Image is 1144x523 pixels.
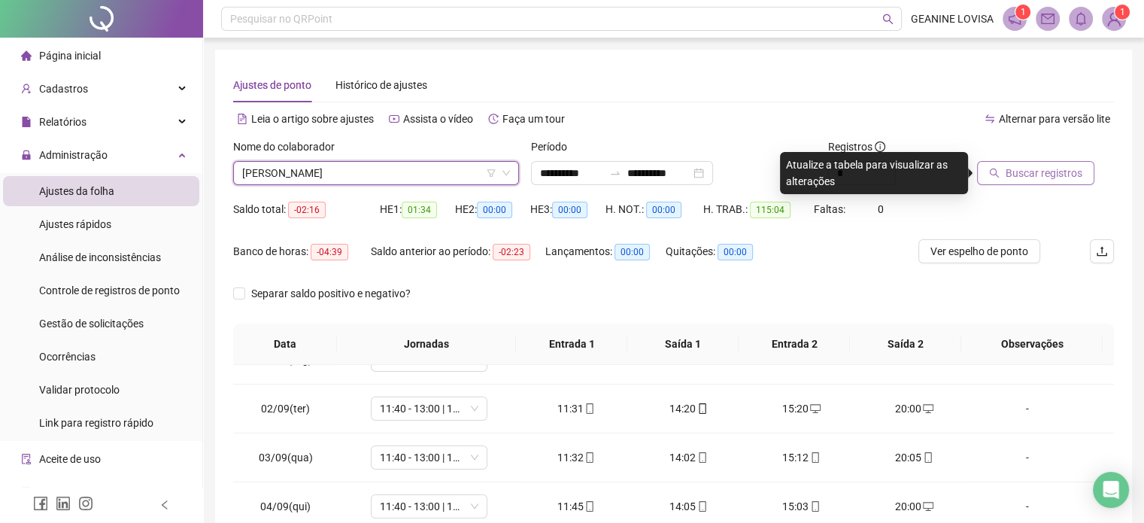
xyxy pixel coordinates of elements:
[39,185,114,197] span: Ajustes da folha
[973,336,1091,352] span: Observações
[532,498,621,515] div: 11:45
[39,453,101,465] span: Aceite de uso
[985,114,995,124] span: swap
[39,284,180,296] span: Controle de registros de ponto
[809,452,821,463] span: mobile
[750,202,790,218] span: 115:04
[403,113,473,125] span: Assista o vídeo
[696,452,708,463] span: mobile
[614,244,650,260] span: 00:00
[261,403,310,415] span: 02/09(ter)
[850,324,961,365] th: Saída 2
[718,244,753,260] span: 00:00
[242,162,510,184] span: MARIA FERNANDA VIEIRA DA SILVA
[380,397,478,420] span: 11:40 - 13:00 | 14:00 - 20:00
[455,201,530,218] div: HE 2:
[870,400,959,417] div: 20:00
[502,113,565,125] span: Faça um tour
[1015,5,1030,20] sup: 1
[39,486,118,498] span: Atestado técnico
[530,201,605,218] div: HE 3:
[999,113,1110,125] span: Alternar para versão lite
[233,138,344,155] label: Nome do colaborador
[39,384,120,396] span: Validar protocolo
[703,201,813,218] div: H. TRAB.:
[646,202,681,218] span: 00:00
[605,201,703,218] div: H. NOT.:
[56,496,71,511] span: linkedin
[918,239,1040,263] button: Ver espelho de ponto
[21,84,32,94] span: user-add
[1006,165,1082,181] span: Buscar registros
[311,244,348,260] span: -04:39
[380,201,455,218] div: HE 1:
[757,498,846,515] div: 15:03
[757,400,846,417] div: 15:20
[696,501,708,512] span: mobile
[1120,7,1125,17] span: 1
[39,251,161,263] span: Análise de inconsistências
[961,324,1103,365] th: Observações
[1041,12,1054,26] span: mail
[878,203,884,215] span: 0
[780,152,968,194] div: Atualize a tabela para visualizar as alterações
[921,403,933,414] span: desktop
[233,79,311,91] span: Ajustes de ponto
[977,161,1094,185] button: Buscar registros
[696,403,708,414] span: mobile
[233,243,371,260] div: Banco de horas:
[39,351,96,363] span: Ocorrências
[814,203,848,215] span: Faltas:
[335,79,427,91] span: Histórico de ajustes
[488,114,499,124] span: history
[21,454,32,464] span: audit
[337,324,516,365] th: Jornadas
[39,417,153,429] span: Link para registro rápido
[645,498,733,515] div: 14:05
[870,498,959,515] div: 20:00
[493,244,530,260] span: -02:23
[809,501,821,512] span: mobile
[516,324,627,365] th: Entrada 1
[583,452,595,463] span: mobile
[1008,12,1021,26] span: notification
[583,403,595,414] span: mobile
[1103,8,1125,30] img: 94207
[882,14,894,25] span: search
[609,167,621,179] span: swap-right
[21,50,32,61] span: home
[380,446,478,469] span: 11:40 - 13:00 | 14:00 - 20:00
[402,202,437,218] span: 01:34
[989,168,1000,178] span: search
[380,495,478,518] span: 11:40 - 13:00 | 14:00 - 20:00
[477,202,512,218] span: 00:00
[487,169,496,178] span: filter
[982,449,1071,466] div: -
[39,318,144,330] span: Gestão de solicitações
[809,403,821,414] span: desktop
[531,138,577,155] label: Período
[21,117,32,127] span: file
[545,243,666,260] div: Lançamentos:
[78,496,93,511] span: instagram
[532,400,621,417] div: 11:31
[233,201,380,218] div: Saldo total:
[532,449,621,466] div: 11:32
[552,202,587,218] span: 00:00
[259,452,313,464] span: 03/09(qua)
[982,498,1071,515] div: -
[870,449,959,466] div: 20:05
[260,500,311,512] span: 04/09(qui)
[1096,245,1108,257] span: upload
[39,218,111,230] span: Ajustes rápidos
[666,243,775,260] div: Quitações:
[251,113,374,125] span: Leia o artigo sobre ajustes
[1074,12,1088,26] span: bell
[875,141,885,152] span: info-circle
[39,116,86,128] span: Relatórios
[1115,5,1130,20] sup: Atualize o seu contato no menu Meus Dados
[739,324,850,365] th: Entrada 2
[583,501,595,512] span: mobile
[828,138,885,155] span: Registros
[1093,472,1129,508] div: Open Intercom Messenger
